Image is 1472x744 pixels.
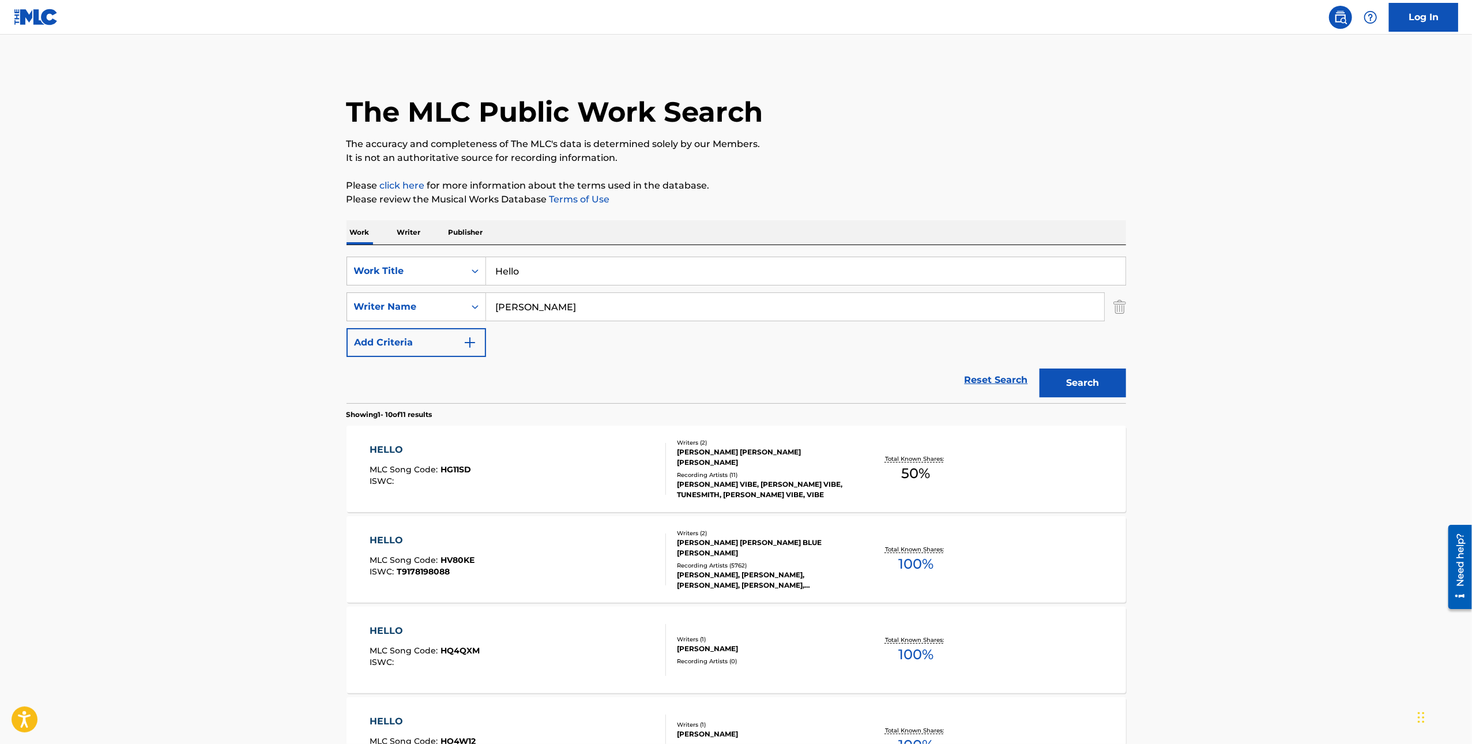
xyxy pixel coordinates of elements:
span: ISWC : [370,566,397,577]
span: 100 % [898,554,933,574]
a: HELLOMLC Song Code:HQ4QXMISWC:Writers (1)[PERSON_NAME]Recording Artists (0)Total Known Shares:100% [347,607,1126,693]
div: Recording Artists ( 0 ) [677,657,851,666]
span: ISWC : [370,657,397,667]
form: Search Form [347,257,1126,403]
div: [PERSON_NAME] VIBE, [PERSON_NAME] VIBE, TUNESMITH, [PERSON_NAME] VIBE, VIBE [677,479,851,500]
span: 100 % [898,644,933,665]
div: HELLO [370,443,471,457]
img: Delete Criterion [1113,292,1126,321]
span: MLC Song Code : [370,555,441,565]
span: HG11SD [441,464,471,475]
div: Drag [1418,700,1425,735]
p: Showing 1 - 10 of 11 results [347,409,432,420]
div: [PERSON_NAME] [PERSON_NAME] [PERSON_NAME] [677,447,851,468]
div: [PERSON_NAME] [677,644,851,654]
div: [PERSON_NAME] [PERSON_NAME] BLUE [PERSON_NAME] [677,538,851,558]
div: [PERSON_NAME], [PERSON_NAME], [PERSON_NAME], [PERSON_NAME], [PERSON_NAME], [PERSON_NAME] [677,570,851,591]
img: MLC Logo [14,9,58,25]
p: The accuracy and completeness of The MLC's data is determined solely by our Members. [347,137,1126,151]
div: Help [1359,6,1382,29]
p: Writer [394,220,424,245]
span: 50 % [901,463,930,484]
a: HELLOMLC Song Code:HV80KEISWC:T9178198088Writers (2)[PERSON_NAME] [PERSON_NAME] BLUE [PERSON_NAME... [347,516,1126,603]
p: Total Known Shares: [885,636,947,644]
img: help [1364,10,1377,24]
div: [PERSON_NAME] [677,729,851,739]
span: T9178198088 [397,566,450,577]
p: Total Known Shares: [885,545,947,554]
a: Public Search [1329,6,1352,29]
div: Writers ( 2 ) [677,529,851,538]
img: 9d2ae6d4665cec9f34b9.svg [463,336,477,350]
p: Please for more information about the terms used in the database. [347,179,1126,193]
div: HELLO [370,533,475,547]
span: HV80KE [441,555,475,565]
div: HELLO [370,624,480,638]
a: click here [380,180,425,191]
span: HQ4QXM [441,645,480,656]
a: Terms of Use [547,194,610,205]
div: Recording Artists ( 11 ) [677,471,851,479]
div: Writer Name [354,300,458,314]
button: Add Criteria [347,328,486,357]
p: Please review the Musical Works Database [347,193,1126,206]
a: Reset Search [959,367,1034,393]
p: Total Known Shares: [885,726,947,735]
p: It is not an authoritative source for recording information. [347,151,1126,165]
div: Writers ( 2 ) [677,438,851,447]
p: Total Known Shares: [885,454,947,463]
span: ISWC : [370,476,397,486]
div: Work Title [354,264,458,278]
div: Writers ( 1 ) [677,720,851,729]
a: Log In [1389,3,1458,32]
div: HELLO [370,715,476,728]
span: MLC Song Code : [370,464,441,475]
iframe: Resource Center [1440,521,1472,614]
div: Writers ( 1 ) [677,635,851,644]
p: Publisher [445,220,487,245]
a: HELLOMLC Song Code:HG11SDISWC:Writers (2)[PERSON_NAME] [PERSON_NAME] [PERSON_NAME]Recording Artis... [347,426,1126,512]
span: MLC Song Code : [370,645,441,656]
div: Recording Artists ( 5762 ) [677,561,851,570]
p: Work [347,220,373,245]
button: Search [1040,369,1126,397]
img: search [1334,10,1347,24]
iframe: Chat Widget [1414,689,1472,744]
h1: The MLC Public Work Search [347,95,763,129]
